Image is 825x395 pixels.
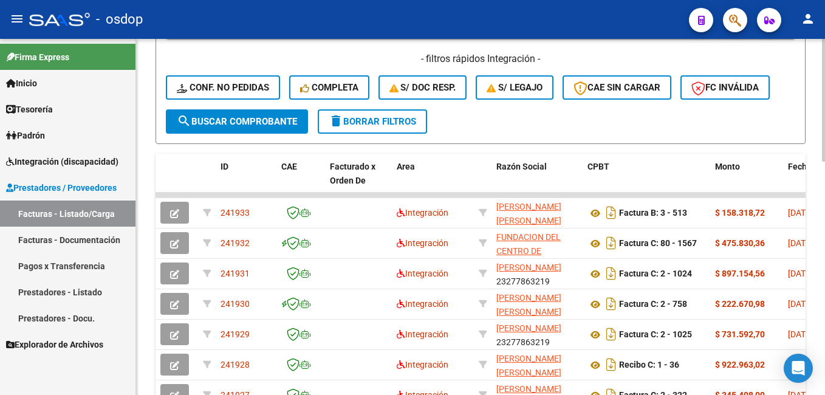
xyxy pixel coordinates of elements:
[491,154,583,207] datatable-header-cell: Razón Social
[221,329,250,339] span: 241929
[715,208,765,218] strong: $ 158.318,72
[680,75,770,100] button: FC Inválida
[325,154,392,207] datatable-header-cell: Facturado x Orden De
[563,75,671,100] button: CAE SIN CARGAR
[397,269,448,278] span: Integración
[166,52,795,66] h4: - filtros rápidos Integración -
[496,291,578,317] div: 27333817131
[788,299,813,309] span: [DATE]
[788,238,813,248] span: [DATE]
[619,330,692,340] strong: Factura C: 2 - 1025
[573,82,660,93] span: CAE SIN CARGAR
[276,154,325,207] datatable-header-cell: CAE
[619,239,697,249] strong: Factura C: 80 - 1567
[496,162,547,171] span: Razón Social
[397,208,448,218] span: Integración
[221,299,250,309] span: 241930
[318,109,427,134] button: Borrar Filtros
[603,233,619,253] i: Descargar documento
[166,75,280,100] button: Conf. no pedidas
[715,329,765,339] strong: $ 731.592,70
[221,238,250,248] span: 241932
[715,299,765,309] strong: $ 222.670,98
[496,323,561,333] span: [PERSON_NAME]
[6,129,45,142] span: Padrón
[397,360,448,369] span: Integración
[221,360,250,369] span: 241928
[496,200,578,225] div: 20366759035
[6,103,53,116] span: Tesorería
[619,300,687,309] strong: Factura C: 2 - 758
[715,269,765,278] strong: $ 897.154,56
[96,6,143,33] span: - osdop
[329,114,343,128] mat-icon: delete
[397,238,448,248] span: Integración
[221,269,250,278] span: 241931
[166,109,308,134] button: Buscar Comprobante
[603,203,619,222] i: Descargar documento
[496,230,578,256] div: 33653368459
[221,208,250,218] span: 241933
[392,154,474,207] datatable-header-cell: Area
[603,355,619,374] i: Descargar documento
[6,50,69,64] span: Firma Express
[496,202,561,225] span: [PERSON_NAME] [PERSON_NAME]
[6,77,37,90] span: Inicio
[496,321,578,347] div: 23277863219
[788,329,813,339] span: [DATE]
[788,269,813,278] span: [DATE]
[715,238,765,248] strong: $ 475.830,36
[221,162,228,171] span: ID
[281,162,297,171] span: CAE
[619,269,692,279] strong: Factura C: 2 - 1024
[397,162,415,171] span: Area
[619,208,687,218] strong: Factura B: 3 - 513
[715,162,740,171] span: Monto
[496,232,561,283] span: FUNDACION DEL CENTRO DE DESARROLLO INFANTIL
[496,352,578,377] div: 27408052047
[496,263,561,272] span: [PERSON_NAME]
[300,82,358,93] span: Completa
[603,264,619,283] i: Descargar documento
[10,12,24,26] mat-icon: menu
[619,360,679,370] strong: Recibo C: 1 - 36
[397,299,448,309] span: Integración
[329,116,416,127] span: Borrar Filtros
[788,208,813,218] span: [DATE]
[177,82,269,93] span: Conf. no pedidas
[715,360,765,369] strong: $ 922.963,02
[587,162,609,171] span: CPBT
[177,116,297,127] span: Buscar Comprobante
[216,154,276,207] datatable-header-cell: ID
[603,325,619,344] i: Descargar documento
[6,181,117,194] span: Prestadores / Proveedores
[330,162,375,185] span: Facturado x Orden De
[784,354,813,383] div: Open Intercom Messenger
[496,293,561,317] span: [PERSON_NAME] [PERSON_NAME]
[710,154,783,207] datatable-header-cell: Monto
[496,261,578,286] div: 23277863219
[378,75,467,100] button: S/ Doc Resp.
[476,75,553,100] button: S/ legajo
[603,294,619,314] i: Descargar documento
[6,155,118,168] span: Integración (discapacidad)
[583,154,710,207] datatable-header-cell: CPBT
[801,12,815,26] mat-icon: person
[691,82,759,93] span: FC Inválida
[289,75,369,100] button: Completa
[177,114,191,128] mat-icon: search
[397,329,448,339] span: Integración
[487,82,543,93] span: S/ legajo
[6,338,103,351] span: Explorador de Archivos
[389,82,456,93] span: S/ Doc Resp.
[496,354,561,377] span: [PERSON_NAME] [PERSON_NAME]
